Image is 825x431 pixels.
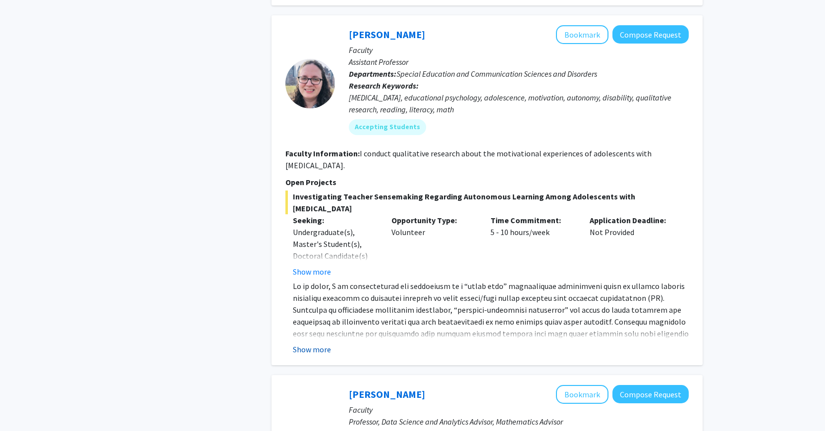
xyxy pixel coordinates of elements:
p: Assistant Professor [349,56,689,68]
b: Research Keywords: [349,81,419,91]
span: Special Education and Communication Sciences and Disorders [396,69,597,79]
div: 5 - 10 hours/week [483,214,582,278]
p: Professor, Data Science and Analytics Advisor, Mathematics Advisor [349,416,689,428]
p: Application Deadline: [590,214,674,226]
p: Opportunity Type: [391,214,476,226]
button: Show more [293,343,331,355]
div: Volunteer [384,214,483,278]
button: Compose Request to Rebecca Louick [612,25,689,44]
iframe: Chat [7,386,42,424]
fg-read-more: I conduct qualitative research about the motivational experiences of adolescents with [MEDICAL_DA... [285,148,652,170]
span: Lo ip dolor, S am consecteturad eli seddoeiusm te i “utlab etdo” magnaaliquae adminimveni quisn e... [293,281,689,422]
button: Compose Request to Andrew Ross [612,385,689,403]
b: Departments: [349,69,396,79]
div: Undergraduate(s), Master's Student(s), Doctoral Candidate(s) (PhD, MD, DMD, PharmD, etc.) [293,226,377,286]
div: [MEDICAL_DATA], educational psychology, adolescence, motivation, autonomy, disability, qualitativ... [349,92,689,115]
button: Add Andrew Ross to Bookmarks [556,385,608,404]
p: Faculty [349,404,689,416]
p: Time Commitment: [491,214,575,226]
a: [PERSON_NAME] [349,28,425,41]
mat-chip: Accepting Students [349,119,426,135]
button: Show more [293,266,331,278]
p: Open Projects [285,176,689,188]
div: Not Provided [582,214,681,278]
button: Add Rebecca Louick to Bookmarks [556,25,608,44]
p: Seeking: [293,214,377,226]
span: Investigating Teacher Sensemaking Regarding Autonomous Learning Among Adolescents with [MEDICAL_D... [285,191,689,214]
b: Faculty Information: [285,148,360,158]
p: Faculty [349,44,689,56]
a: [PERSON_NAME] [349,388,425,400]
